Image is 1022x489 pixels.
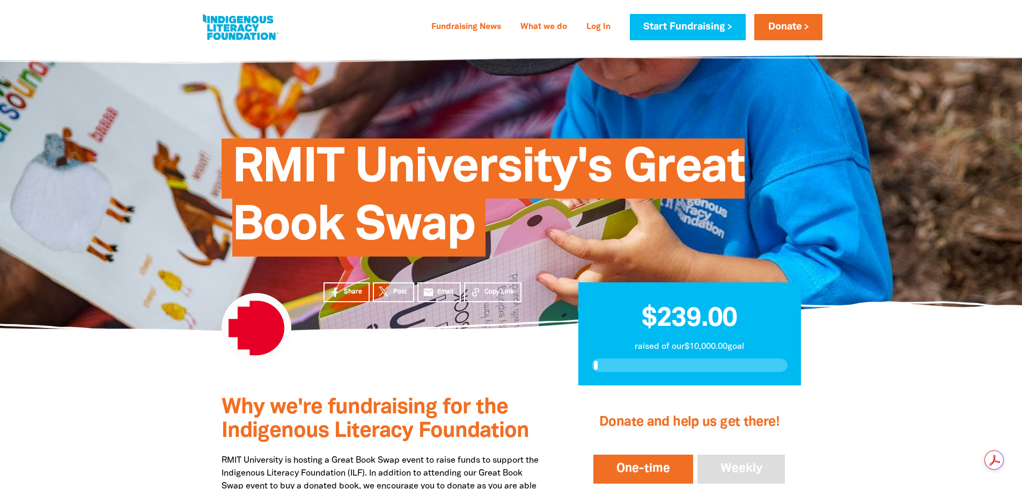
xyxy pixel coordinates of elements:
span: Share [344,287,362,297]
a: Fundraising News [425,19,508,36]
a: Donate [754,14,822,40]
a: What we do [514,19,574,36]
span: $239.00 [642,306,737,331]
span: Copy Link [484,287,514,297]
span: Why we're fundraising for the Indigenous Literacy Foundation [222,398,529,441]
button: Copy Link [464,282,521,302]
a: emailEmail [417,282,461,302]
h2: Donate and help us get there! [591,401,787,444]
span: RMIT University's Great Book Swap [232,147,745,257]
i: email [423,287,434,298]
p: raised of our $10,000.00 goal [592,340,788,353]
a: Log In [580,19,617,36]
button: One-time [591,452,695,486]
a: Start Fundraising [630,14,746,40]
span: Email [437,287,453,297]
button: Weekly [695,452,788,486]
a: Post [373,282,414,302]
a: Share [323,282,370,302]
span: Post [393,287,407,297]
